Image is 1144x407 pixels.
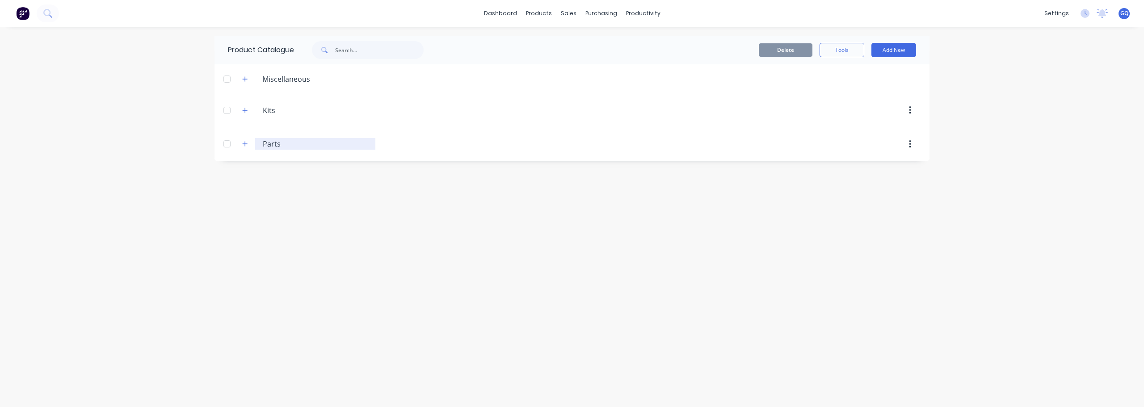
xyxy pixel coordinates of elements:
[1120,9,1128,17] span: GQ
[263,138,369,149] input: Enter category name
[759,43,812,57] button: Delete
[16,7,29,20] img: Factory
[335,41,424,59] input: Search...
[820,43,864,57] button: Tools
[1040,7,1073,20] div: settings
[214,36,294,64] div: Product Catalogue
[263,105,369,116] input: Enter category name
[522,7,556,20] div: products
[871,43,916,57] button: Add New
[255,74,317,84] div: Miscellaneous
[479,7,522,20] a: dashboard
[581,7,622,20] div: purchasing
[622,7,665,20] div: productivity
[556,7,581,20] div: sales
